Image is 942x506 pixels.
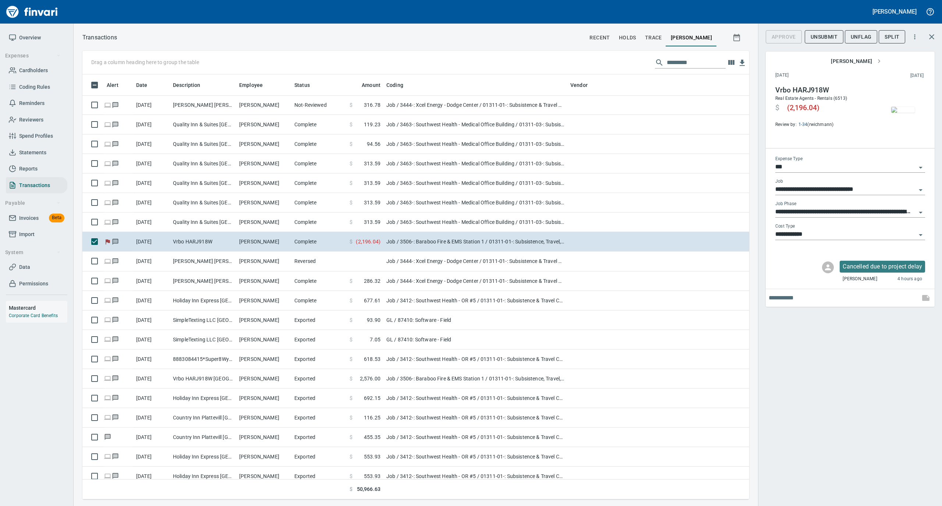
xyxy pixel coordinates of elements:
span: Online transaction [104,474,111,478]
span: 286.32 [364,277,380,285]
span: $ [350,277,353,285]
span: Employee [239,81,263,89]
span: Has messages [111,239,119,244]
span: Online transaction [104,298,111,302]
span: Overview [19,33,41,42]
span: ( 2,196.04 ) [356,238,380,245]
td: Exported [291,310,347,330]
h4: Vrbo HARJ918W [775,86,870,95]
button: More [907,29,923,45]
td: [PERSON_NAME] [PERSON_NAME] [GEOGRAPHIC_DATA] [170,271,236,291]
span: 2,576.00 [360,375,380,382]
span: Online transaction [104,278,111,283]
span: Has messages [111,415,119,420]
td: [DATE] [133,271,170,291]
span: Flagged [104,239,111,244]
span: Status [294,81,310,89]
td: [PERSON_NAME] [PERSON_NAME] [GEOGRAPHIC_DATA] [170,252,236,271]
p: Drag a column heading here to group the table [91,59,199,66]
span: Has messages [111,278,119,283]
button: Close transaction [923,28,941,46]
td: [DATE] [133,428,170,447]
span: Has messages [111,161,119,166]
span: Alert [107,81,128,89]
button: [PERSON_NAME] [871,6,918,17]
td: Complete [291,193,347,212]
td: [DATE] [133,193,170,212]
td: Exported [291,408,347,428]
td: [PERSON_NAME] [236,232,291,252]
span: Has messages [111,180,119,185]
td: Exported [291,467,347,486]
span: 553.93 [364,472,380,480]
span: $ [350,485,353,493]
span: Unsubmit [811,32,837,42]
td: Complete [291,271,347,291]
span: Has messages [111,454,119,459]
td: [PERSON_NAME] [236,115,291,134]
span: Coding [386,81,403,89]
span: 618.53 [364,355,380,363]
td: Quality Inn & Suites [GEOGRAPHIC_DATA] [170,115,236,134]
td: Job / 3412-: Southwest Health - OR #5 / 01311-01-: Subsistence & Travel CM/GC / 8: Indirects [383,389,567,408]
td: [PERSON_NAME] [236,408,291,428]
a: Overview [6,29,67,46]
span: Import [19,230,35,239]
span: Split [885,32,899,42]
td: Country Inn Plattevill [GEOGRAPHIC_DATA] [GEOGRAPHIC_DATA] [170,428,236,447]
span: System [5,248,61,257]
td: Complete [291,154,347,173]
span: 119.23 [364,121,380,128]
button: Download table [737,57,748,68]
td: Job / 3444-: Xcel Energy - Dodge Center / 01311-01-: Subsistence & Travel CM/GC / 8: Indirects [383,95,567,115]
td: [DATE] [133,310,170,330]
span: Status [294,81,319,89]
span: Has messages [111,396,119,400]
button: Open [916,185,926,195]
span: 677.61 [364,297,380,304]
a: Permissions [6,275,67,292]
td: 8883084415*Super8Wynd [GEOGRAPHIC_DATA] [170,349,236,369]
td: [PERSON_NAME] [236,193,291,212]
td: Quality Inn & Suites [GEOGRAPHIC_DATA] [170,173,236,193]
a: 1-34 [797,122,808,127]
span: Coding Rules [19,82,50,92]
td: Job / 3463-: Southwest Health - Medical Office Building / 01311-03-: Subsistence & Travel Concret... [383,212,567,232]
td: Holiday Inn Express [GEOGRAPHIC_DATA] [GEOGRAPHIC_DATA] [170,291,236,310]
div: Click for options [840,261,925,273]
span: Has messages [111,474,119,478]
p: Cancelled due to project delay [843,262,922,271]
span: $ [350,297,353,304]
a: Data [6,259,67,275]
td: Holiday Inn Express [GEOGRAPHIC_DATA] [GEOGRAPHIC_DATA] [170,467,236,486]
td: Job / 3412-: Southwest Health - OR #5 / 01311-01-: Subsistence & Travel CM/GC / 8: Indirects [383,428,567,447]
span: $ [350,101,353,109]
span: Online transaction [104,454,111,459]
label: Expense Type [775,157,803,161]
button: Expenses [2,49,64,63]
td: Exported [291,389,347,408]
span: Online transaction [104,317,111,322]
td: [PERSON_NAME] [236,173,291,193]
td: [PERSON_NAME] [236,369,291,389]
span: Reviewers [19,115,43,124]
td: Quality Inn & Suites [GEOGRAPHIC_DATA] [170,134,236,154]
span: 93.90 [367,316,380,324]
td: Exported [291,349,347,369]
td: Not-Reviewed [291,95,347,115]
span: Online transaction [104,141,111,146]
a: Import [6,226,67,243]
td: Exported [291,428,347,447]
span: Amount [352,81,380,89]
span: ( 2,196.04 ) [787,103,819,112]
button: Unsubmit [805,30,843,44]
span: 7.05 [370,336,380,343]
td: Complete [291,115,347,134]
td: Quality Inn & Suites [GEOGRAPHIC_DATA] [170,154,236,173]
span: Date [136,81,157,89]
span: This records your note into the expense. If you would like to send a message to an employee inste... [917,289,935,307]
td: [DATE] [133,115,170,134]
a: Corporate Card Benefits [9,313,58,318]
img: Finvari [4,3,60,21]
span: $ [350,160,353,167]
